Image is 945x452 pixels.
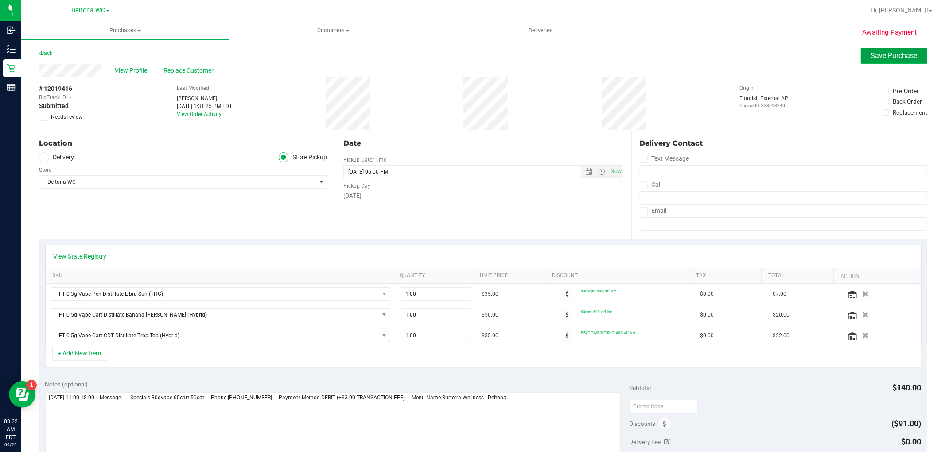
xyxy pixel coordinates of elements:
a: SKU [52,272,389,279]
span: 80dvape: 80% off line [581,289,616,293]
span: - [70,93,71,101]
span: $0.00 [902,437,922,446]
span: $0.00 [700,290,714,298]
a: Customers [229,21,437,40]
span: Deliveries [517,27,565,35]
label: Origin [739,84,754,92]
span: NO DATA FOUND [51,329,390,342]
div: Pre-Order [893,86,919,95]
span: Subtotal [629,384,651,391]
div: Date [343,138,623,149]
span: $22.00 [773,332,789,340]
span: $7.00 [773,290,786,298]
span: $0.00 [700,332,714,340]
span: Delivery Fee [629,438,661,445]
iframe: Resource center unread badge [26,380,37,390]
a: Tax [696,272,758,279]
a: Purchases [21,21,229,40]
span: Open the date view [581,168,596,175]
a: Discount [552,272,686,279]
a: Total [768,272,830,279]
input: Promo Code [629,400,698,413]
button: Save Purchase [861,48,927,64]
span: $55.00 [482,332,498,340]
span: Awaiting Payment [862,27,917,38]
a: Back [39,50,52,56]
span: Customers [229,27,436,35]
span: 60cart: 60% off line [581,309,612,314]
inline-svg: Inventory [7,45,16,54]
div: Delivery Contact [640,138,927,149]
span: # 12019416 [39,84,72,93]
th: Action [833,268,914,284]
span: Deltona WC [71,7,105,14]
label: Text Message [640,152,689,165]
input: Format: (999) 999-9999 [640,165,927,178]
span: FT 0.5g Vape Cart CDT Distillate Trop Top (Hybrid) [51,329,379,342]
span: Needs review [51,113,82,121]
span: select [315,176,327,188]
label: Store Pickup [279,152,327,162]
div: [DATE] 1:31:25 PM EDT [177,102,232,110]
inline-svg: Inbound [7,26,16,35]
span: $140.00 [893,383,922,392]
label: Pickup Day [343,182,370,190]
label: Delivery [39,152,74,162]
span: FT 0.3g Vape Pen Distillate Libra Sun (THC) [51,288,379,300]
span: ($91.00) [892,419,922,428]
input: 1.00 [401,288,471,300]
div: [DATE] [343,191,623,201]
span: Open the time view [594,168,609,175]
p: 08:22 AM EDT [4,417,17,441]
div: [PERSON_NAME] [177,94,232,102]
span: FIRST TIME PATIENT: 60% off line [581,330,635,335]
label: Store [39,166,51,174]
button: + Add New Item [52,346,107,361]
p: 09/29 [4,441,17,448]
label: Call [640,178,662,191]
span: NO DATA FOUND [51,308,390,321]
span: Save Purchase [871,51,918,60]
span: Submitted [39,101,69,111]
a: View State Registry [54,252,107,261]
label: Last Modified [177,84,209,92]
div: Replacement [893,108,927,117]
label: Pickup Date/Time [343,156,386,164]
a: Unit Price [480,272,541,279]
p: Original ID: 328698240 [739,102,789,109]
label: Email [640,205,667,217]
span: Purchases [21,27,229,35]
span: $20.00 [773,311,789,319]
span: Notes (optional) [45,381,88,388]
inline-svg: Retail [7,64,16,73]
iframe: Resource center [9,381,35,408]
span: $35.00 [482,290,498,298]
span: View Profile [115,66,150,75]
input: 1.00 [401,329,471,342]
i: Edit Delivery Fee [664,439,670,445]
input: 1.00 [401,309,471,321]
div: Back Order [893,97,922,106]
span: NO DATA FOUND [51,287,390,301]
a: View Order Activity [177,111,222,117]
span: Deltona WC [39,176,315,188]
div: Flourish External API [739,94,789,109]
input: Format: (999) 999-9999 [640,191,927,205]
inline-svg: Reports [7,83,16,92]
span: $0.00 [700,311,714,319]
div: Location [39,138,327,149]
span: Replace Customer [163,66,217,75]
span: $50.00 [482,311,498,319]
a: Deliveries [437,21,645,40]
span: BioTrack ID: [39,93,67,101]
span: Hi, [PERSON_NAME]! [871,7,928,14]
span: Discounts [629,416,655,432]
span: FT 0.5g Vape Cart Distillate Banana [PERSON_NAME] (Hybrid) [51,309,379,321]
span: Set Current date [608,165,623,178]
a: Quantity [400,272,470,279]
